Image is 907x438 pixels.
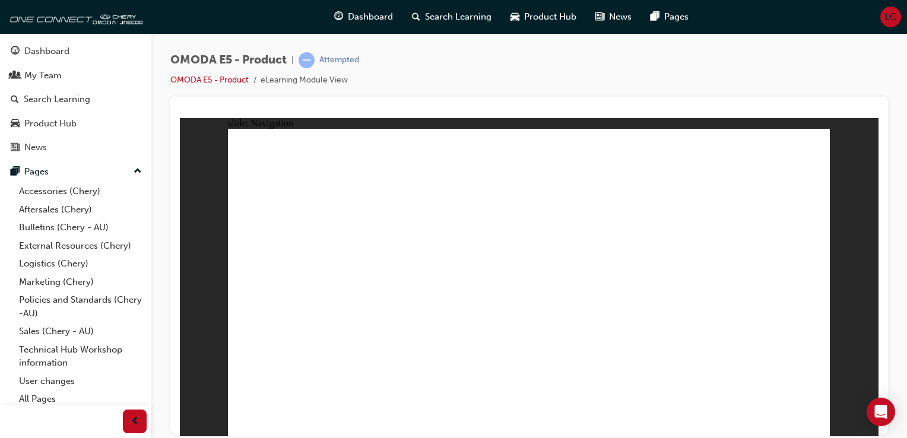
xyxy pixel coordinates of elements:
span: | [291,53,294,67]
div: Dashboard [24,45,69,58]
span: news-icon [595,9,604,24]
a: search-iconSearch Learning [402,5,501,29]
button: LG [880,7,901,27]
span: search-icon [412,9,420,24]
span: News [609,10,632,24]
span: Product Hub [524,10,576,24]
span: OMODA E5 - Product [170,53,287,67]
span: news-icon [11,142,20,153]
a: Search Learning [5,88,147,110]
a: car-iconProduct Hub [501,5,586,29]
a: Aftersales (Chery) [14,201,147,219]
span: prev-icon [131,414,139,429]
a: User changes [14,372,147,391]
a: Logistics (Chery) [14,255,147,273]
span: LG [885,10,896,24]
a: pages-iconPages [641,5,698,29]
a: guage-iconDashboard [325,5,402,29]
span: guage-icon [11,46,20,57]
button: Pages [5,161,147,183]
div: News [24,141,47,154]
span: Pages [664,10,689,24]
a: Product Hub [5,113,147,135]
div: My Team [24,69,62,82]
div: Search Learning [24,93,90,106]
a: External Resources (Chery) [14,237,147,255]
a: Policies and Standards (Chery -AU) [14,291,147,322]
a: Marketing (Chery) [14,273,147,291]
span: guage-icon [334,9,343,24]
li: eLearning Module View [261,74,348,87]
span: Search Learning [425,10,491,24]
span: up-icon [134,164,142,179]
span: pages-icon [651,9,659,24]
div: Open Intercom Messenger [867,398,895,426]
a: News [5,137,147,158]
span: pages-icon [11,167,20,177]
a: OMODA E5 - Product [170,75,249,85]
a: Technical Hub Workshop information [14,341,147,372]
span: people-icon [11,71,20,81]
span: learningRecordVerb_ATTEMPT-icon [299,52,315,68]
a: Dashboard [5,40,147,62]
a: All Pages [14,390,147,408]
span: car-icon [11,119,20,129]
a: Accessories (Chery) [14,182,147,201]
a: Sales (Chery - AU) [14,322,147,341]
div: Pages [24,165,49,179]
span: Dashboard [348,10,393,24]
a: Bulletins (Chery - AU) [14,218,147,237]
a: news-iconNews [586,5,641,29]
a: My Team [5,65,147,87]
button: DashboardMy TeamSearch LearningProduct HubNews [5,38,147,161]
span: search-icon [11,94,19,105]
div: Attempted [319,55,359,66]
img: oneconnect [6,5,142,28]
span: car-icon [510,9,519,24]
div: Product Hub [24,117,77,131]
